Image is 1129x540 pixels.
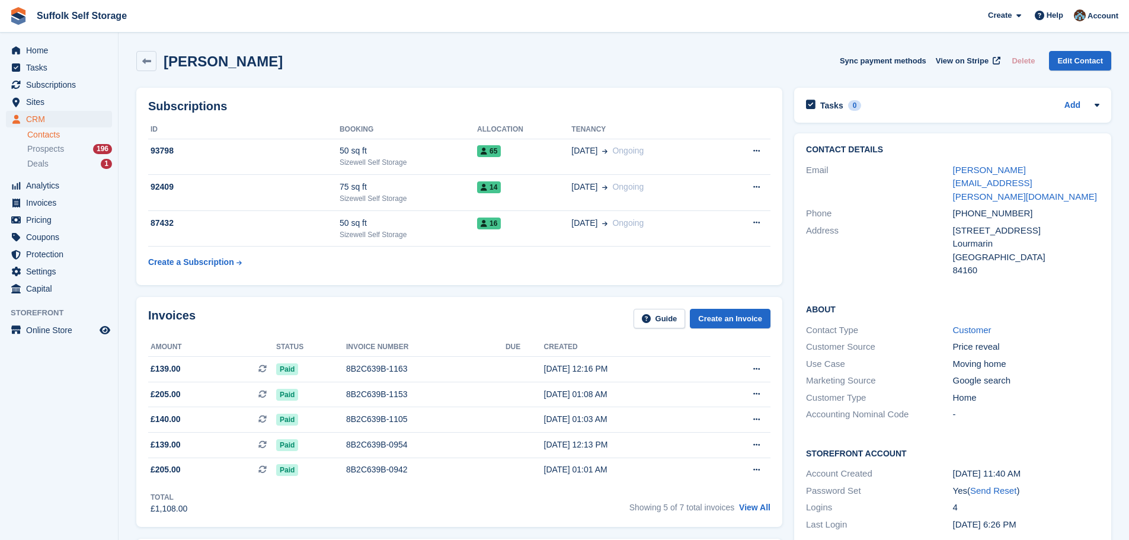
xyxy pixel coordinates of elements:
[848,100,862,111] div: 0
[953,357,1099,371] div: Moving home
[506,338,544,357] th: Due
[544,363,707,375] div: [DATE] 12:16 PM
[151,439,181,451] span: £139.00
[634,309,686,328] a: Guide
[953,391,1099,405] div: Home
[806,340,952,354] div: Customer Source
[970,485,1016,496] a: Send Reset
[6,42,112,59] a: menu
[148,251,242,273] a: Create a Subscription
[1007,51,1040,71] button: Delete
[26,194,97,211] span: Invoices
[1047,9,1063,21] span: Help
[820,100,843,111] h2: Tasks
[340,157,477,168] div: Sizewell Self Storage
[26,42,97,59] span: Home
[806,408,952,421] div: Accounting Nominal Code
[6,280,112,297] a: menu
[151,413,181,426] span: £140.00
[148,309,196,328] h2: Invoices
[164,53,283,69] h2: [PERSON_NAME]
[953,251,1099,264] div: [GEOGRAPHIC_DATA]
[953,224,1099,238] div: [STREET_ADDRESS]
[93,144,112,154] div: 196
[6,263,112,280] a: menu
[27,143,112,155] a: Prospects 196
[931,51,1003,71] a: View on Stripe
[340,229,477,240] div: Sizewell Self Storage
[26,111,97,127] span: CRM
[477,120,571,139] th: Allocation
[148,100,770,113] h2: Subscriptions
[101,159,112,169] div: 1
[806,357,952,371] div: Use Case
[26,263,97,280] span: Settings
[967,485,1019,496] span: ( )
[544,439,707,451] div: [DATE] 12:13 PM
[953,374,1099,388] div: Google search
[276,389,298,401] span: Paid
[806,484,952,498] div: Password Set
[544,388,707,401] div: [DATE] 01:08 AM
[32,6,132,25] a: Suffolk Self Storage
[26,177,97,194] span: Analytics
[612,218,644,228] span: Ongoing
[953,340,1099,354] div: Price reveal
[151,363,181,375] span: £139.00
[340,145,477,157] div: 50 sq ft
[6,111,112,127] a: menu
[27,158,49,170] span: Deals
[6,246,112,263] a: menu
[806,467,952,481] div: Account Created
[806,518,952,532] div: Last Login
[148,338,276,357] th: Amount
[6,322,112,338] a: menu
[276,363,298,375] span: Paid
[27,143,64,155] span: Prospects
[151,503,187,515] div: £1,108.00
[739,503,770,512] a: View All
[953,408,1099,421] div: -
[26,246,97,263] span: Protection
[11,307,118,319] span: Storefront
[953,484,1099,498] div: Yes
[148,181,340,193] div: 92409
[806,501,952,515] div: Logins
[340,181,477,193] div: 75 sq ft
[26,59,97,76] span: Tasks
[806,374,952,388] div: Marketing Source
[340,217,477,229] div: 50 sq ft
[477,181,501,193] span: 14
[27,129,112,140] a: Contacts
[346,338,506,357] th: Invoice number
[953,501,1099,515] div: 4
[346,439,506,451] div: 8B2C639B-0954
[26,94,97,110] span: Sites
[629,503,734,512] span: Showing 5 of 7 total invoices
[276,414,298,426] span: Paid
[340,120,477,139] th: Booking
[544,413,707,426] div: [DATE] 01:03 AM
[806,324,952,337] div: Contact Type
[148,145,340,157] div: 93798
[806,145,1099,155] h2: Contact Details
[26,280,97,297] span: Capital
[544,464,707,476] div: [DATE] 01:01 AM
[1049,51,1111,71] a: Edit Contact
[9,7,27,25] img: stora-icon-8386f47178a22dfd0bd8f6a31ec36ba5ce8667c1dd55bd0f319d3a0aa187defe.svg
[148,217,340,229] div: 87432
[148,120,340,139] th: ID
[806,391,952,405] div: Customer Type
[1064,99,1080,113] a: Add
[806,447,1099,459] h2: Storefront Account
[571,145,597,157] span: [DATE]
[151,464,181,476] span: £205.00
[346,388,506,401] div: 8B2C639B-1153
[148,256,234,269] div: Create a Subscription
[6,177,112,194] a: menu
[27,158,112,170] a: Deals 1
[6,229,112,245] a: menu
[340,193,477,204] div: Sizewell Self Storage
[6,76,112,93] a: menu
[953,467,1099,481] div: [DATE] 11:40 AM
